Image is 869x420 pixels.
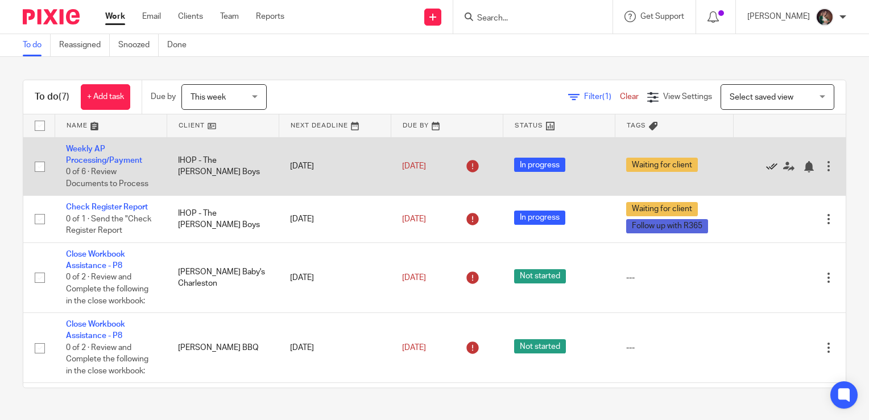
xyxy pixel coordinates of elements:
[23,9,80,24] img: Pixie
[256,11,284,22] a: Reports
[59,92,69,101] span: (7)
[66,203,148,211] a: Check Register Report
[66,344,148,375] span: 0 of 2 · Review and Complete the following in the close workbook:
[66,168,148,188] span: 0 of 6 · Review Documents to Process
[626,158,698,172] span: Waiting for client
[663,93,712,101] span: View Settings
[167,137,279,196] td: IHOP - The [PERSON_NAME] Boys
[402,344,426,352] span: [DATE]
[766,160,783,172] a: Mark as done
[167,196,279,242] td: IHOP - The [PERSON_NAME] Boys
[191,93,226,101] span: This week
[81,84,130,110] a: + Add task
[747,11,810,22] p: [PERSON_NAME]
[23,34,51,56] a: To do
[167,242,279,312] td: [PERSON_NAME] Baby's Charleston
[627,122,646,129] span: Tags
[816,8,834,26] img: Profile%20picture%20JUS.JPG
[602,93,611,101] span: (1)
[514,339,566,353] span: Not started
[35,91,69,103] h1: To do
[59,34,110,56] a: Reassigned
[279,137,391,196] td: [DATE]
[626,272,722,283] div: ---
[178,11,203,22] a: Clients
[640,13,684,20] span: Get Support
[626,342,722,353] div: ---
[514,269,566,283] span: Not started
[118,34,159,56] a: Snoozed
[279,242,391,312] td: [DATE]
[626,219,708,233] span: Follow up with R365
[279,196,391,242] td: [DATE]
[220,11,239,22] a: Team
[167,313,279,383] td: [PERSON_NAME] BBQ
[66,215,151,235] span: 0 of 1 · Send the "Check Register Report
[66,250,125,270] a: Close Workbook Assistance - P8
[730,93,793,101] span: Select saved view
[476,14,578,24] input: Search
[151,91,176,102] p: Due by
[105,11,125,22] a: Work
[279,313,391,383] td: [DATE]
[626,202,698,216] span: Waiting for client
[620,93,639,101] a: Clear
[66,274,148,305] span: 0 of 2 · Review and Complete the following in the close workbook:
[584,93,620,101] span: Filter
[66,145,142,164] a: Weekly AP Processing/Payment
[514,211,565,225] span: In progress
[514,158,565,172] span: In progress
[142,11,161,22] a: Email
[402,274,426,282] span: [DATE]
[402,162,426,170] span: [DATE]
[66,320,125,340] a: Close Workbook Assistance - P8
[402,215,426,223] span: [DATE]
[167,34,195,56] a: Done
